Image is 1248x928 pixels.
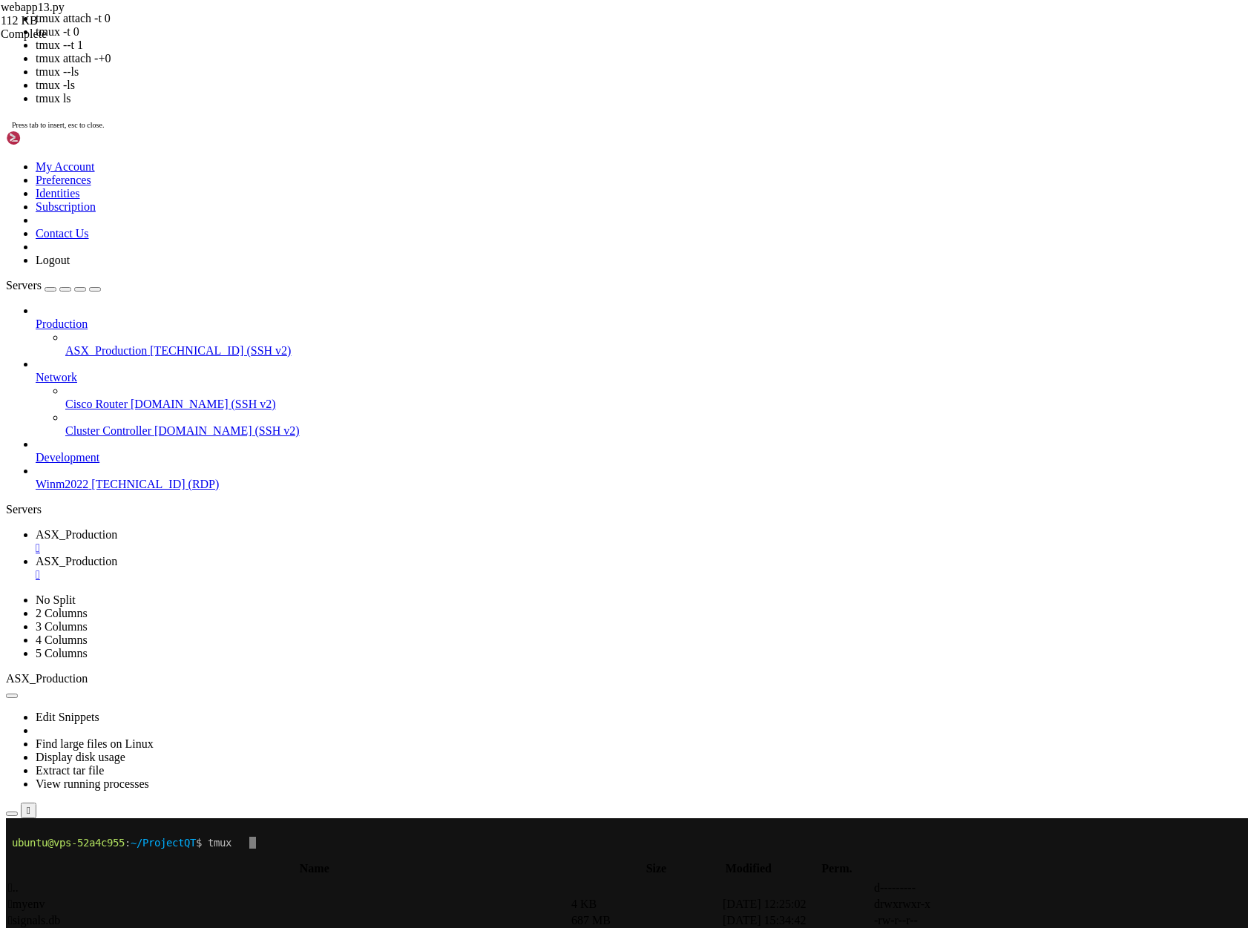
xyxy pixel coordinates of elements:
span: webapp13.py [1,1,149,27]
span: ~/ProjectQT [125,19,190,30]
span: webapp13.py [1,1,65,13]
x-row: : $ tmux [6,19,1054,31]
div: (38, 1) [243,19,249,31]
span: ubuntu@vps-52a4c955 [6,19,119,30]
div: 112 KB [1,14,149,27]
div: Complete [1,27,149,41]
